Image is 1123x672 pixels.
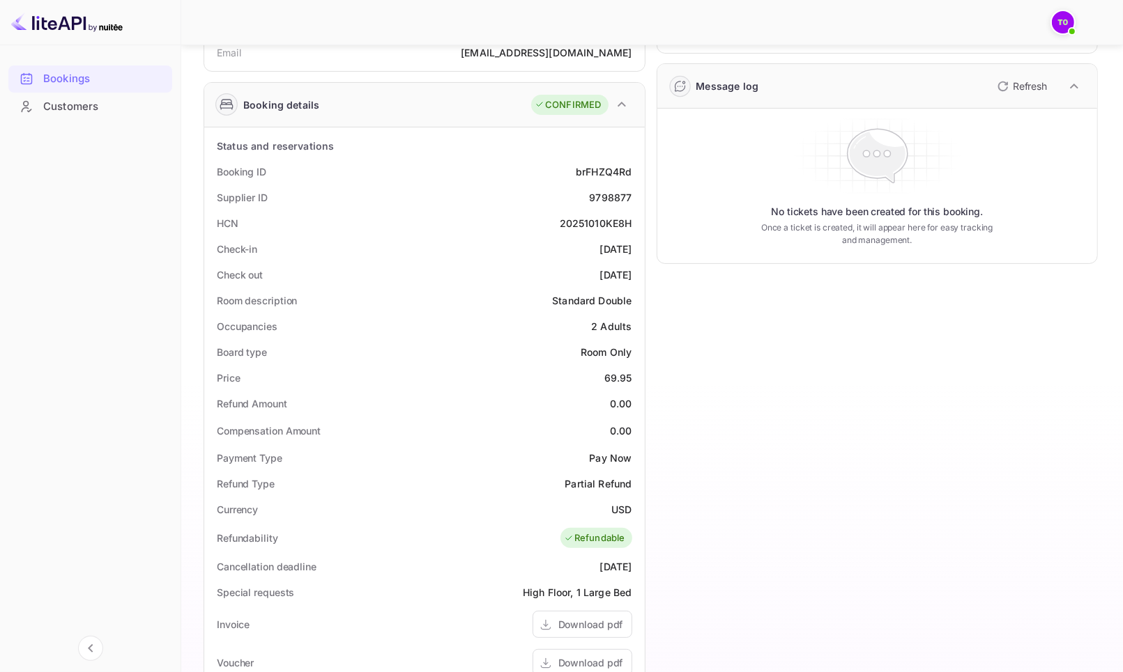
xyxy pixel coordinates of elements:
[217,45,241,60] div: Email
[217,451,282,465] div: Payment Type
[217,617,250,632] div: Invoice
[611,502,632,517] div: USD
[759,221,995,247] p: Once a ticket is created, it will appear here for easy tracking and management.
[217,216,238,230] div: HCN
[771,205,983,219] p: No tickets have been created for this booking.
[8,65,172,93] div: Bookings
[610,396,632,411] div: 0.00
[558,655,623,670] div: Download pdf
[217,293,297,308] div: Room description
[217,502,258,517] div: Currency
[604,370,632,385] div: 69.95
[535,98,601,112] div: CONFIRMED
[43,99,165,115] div: Customers
[78,636,103,661] button: Collapse navigation
[217,655,254,670] div: Voucher
[600,267,632,282] div: [DATE]
[217,531,278,545] div: Refundability
[564,531,625,545] div: Refundable
[217,164,266,179] div: Booking ID
[558,617,623,632] div: Download pdf
[552,293,632,308] div: Standard Double
[217,345,267,359] div: Board type
[217,139,334,153] div: Status and reservations
[461,45,632,60] div: [EMAIL_ADDRESS][DOMAIN_NAME]
[217,423,321,438] div: Compensation Amount
[217,370,240,385] div: Price
[600,559,632,574] div: [DATE]
[589,190,632,205] div: 9798877
[565,476,632,491] div: Partial Refund
[589,451,632,465] div: Pay Now
[217,319,277,334] div: Occupancies
[989,75,1053,97] button: Refresh
[217,476,275,491] div: Refund Type
[43,71,165,87] div: Bookings
[696,79,759,93] div: Message log
[523,585,632,600] div: High Floor, 1 Large Bed
[217,559,316,574] div: Cancellation deadline
[11,11,123,33] img: LiteAPI logo
[560,216,632,230] div: 20251010KE8H
[217,242,257,256] div: Check-in
[576,164,632,179] div: brFHZQ4Rd
[600,242,632,256] div: [DATE]
[581,345,632,359] div: Room Only
[1013,79,1047,93] p: Refresh
[8,93,172,119] a: Customers
[217,267,263,282] div: Check out
[217,585,294,600] div: Special requests
[217,396,287,411] div: Refund Amount
[217,190,268,205] div: Supplier ID
[243,97,319,112] div: Booking details
[1052,11,1074,33] img: Traveloka3PS 02
[610,423,632,438] div: 0.00
[8,93,172,120] div: Customers
[591,319,632,334] div: 2 Adults
[8,65,172,91] a: Bookings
